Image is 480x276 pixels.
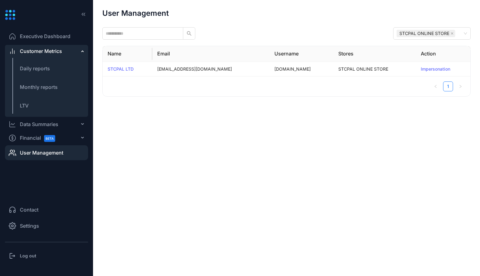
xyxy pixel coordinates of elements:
button: left [431,81,441,91]
td: STCPAL ONLINE STORE [333,62,416,77]
span: Monthly reports [20,84,58,90]
span: left [434,85,438,88]
span: Financial [20,131,61,145]
h1: User Management [102,9,169,17]
li: Next Page [456,81,465,91]
span: STCPAL ONLINE STORE [397,30,455,37]
td: [DOMAIN_NAME] [269,62,333,77]
span: STCPAL ONLINE STORE [399,30,449,37]
a: 1 [443,82,453,91]
a: STCPAL LTD [108,66,134,72]
span: close [451,32,454,35]
th: Name [103,46,152,62]
a: Impersonation [421,66,450,72]
td: [EMAIL_ADDRESS][DOMAIN_NAME] [152,62,269,77]
span: Customer Metrics [20,47,62,55]
th: Action [416,46,470,62]
span: Contact [20,206,38,213]
span: right [459,85,462,88]
span: BETA [44,135,55,142]
span: Daily reports [20,65,50,72]
span: Settings [20,222,39,230]
li: 1 [443,81,453,91]
button: right [456,81,465,91]
span: User Management [20,149,63,156]
span: Executive Dashboard [20,33,70,40]
th: Email [152,46,269,62]
div: Data Summaries [20,120,58,128]
th: Username [269,46,333,62]
span: LTV [20,103,29,109]
th: Stores [333,46,416,62]
li: Previous Page [431,81,441,91]
span: search [187,31,192,36]
h3: Log out [20,253,36,259]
